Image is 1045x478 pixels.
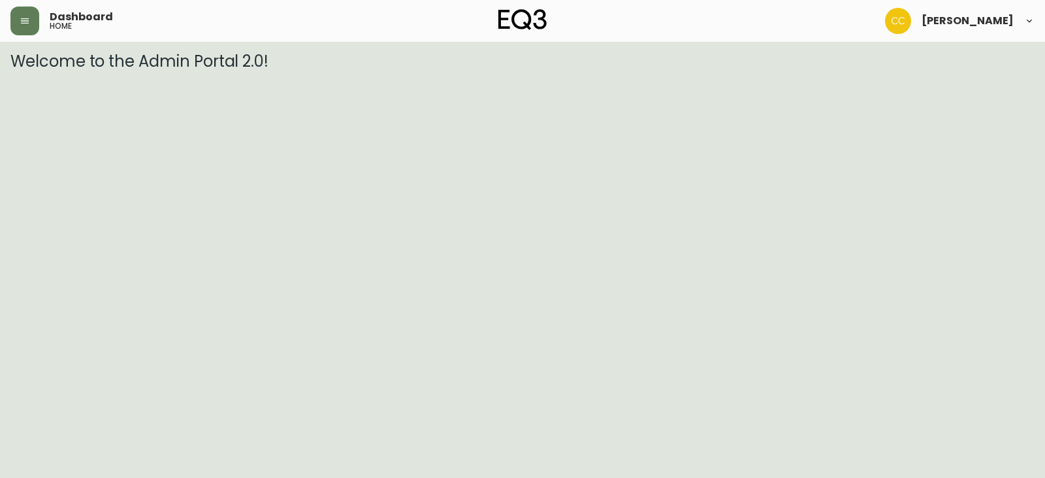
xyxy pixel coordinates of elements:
img: logo [498,9,547,30]
span: Dashboard [50,12,113,22]
img: e5ae74ce19ac3445ee91f352311dd8f4 [885,8,911,34]
span: [PERSON_NAME] [922,16,1014,26]
h3: Welcome to the Admin Portal 2.0! [10,52,1035,71]
h5: home [50,22,72,30]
